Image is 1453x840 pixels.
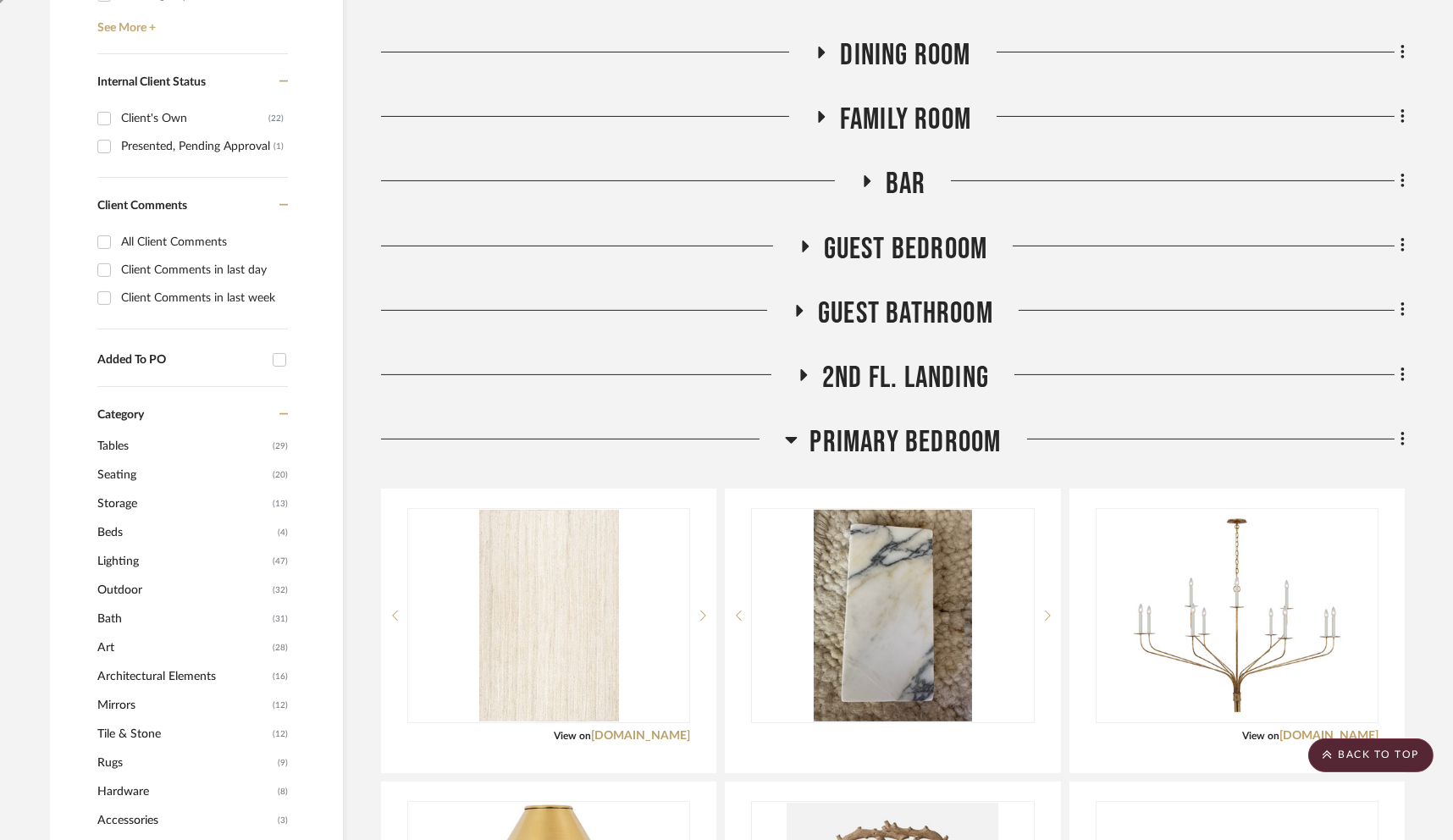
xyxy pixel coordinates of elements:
[810,424,1002,461] span: Primary Bedroom
[97,200,187,212] span: Client Comments
[273,721,288,748] span: (12)
[273,433,288,460] span: (29)
[97,691,268,720] span: Mirrors
[278,519,288,546] span: (4)
[97,461,268,489] span: Seating
[97,408,144,423] span: Category
[97,777,273,806] span: Hardware
[479,510,619,721] img: Off White Jute Braided Area Rug
[278,807,288,834] span: (3)
[97,76,206,88] span: Internal Client Status
[1279,730,1378,742] a: [DOMAIN_NAME]
[814,510,973,721] img: Calacatta Viola 23- Matte Brushed Finish
[824,231,988,268] span: Guest Bedroom
[97,576,268,605] span: Outdoor
[273,133,284,160] div: (1)
[278,749,288,776] span: (9)
[273,605,288,633] span: (31)
[273,634,288,661] span: (28)
[97,432,268,461] span: Tables
[554,731,591,741] span: View on
[1242,731,1279,741] span: View on
[97,353,264,367] div: Added To PO
[121,257,284,284] div: Client Comments in last day
[273,692,288,719] span: (12)
[97,605,268,633] span: Bath
[822,360,989,396] span: 2nd Fl. Landing
[97,806,273,835] span: Accessories
[268,105,284,132] div: (22)
[886,166,926,202] span: Bar
[273,461,288,489] span: (20)
[97,547,268,576] span: Lighting
[97,489,268,518] span: Storage
[273,548,288,575] span: (47)
[121,133,273,160] div: Presented, Pending Approval
[273,577,288,604] span: (32)
[121,229,284,256] div: All Client Comments
[121,105,268,132] div: Client's Own
[97,749,273,777] span: Rugs
[1131,510,1343,721] img: Belfair Grande Two-Tier Chandelier
[93,8,288,36] a: See More +
[97,633,268,662] span: Art
[591,730,690,742] a: [DOMAIN_NAME]
[273,490,288,517] span: (13)
[278,778,288,805] span: (8)
[97,518,273,547] span: Beds
[121,285,284,312] div: Client Comments in last week
[1308,738,1434,772] scroll-to-top-button: BACK TO TOP
[273,663,288,690] span: (16)
[97,720,268,749] span: Tile & Stone
[818,296,993,332] span: Guest Bathroom
[97,662,268,691] span: Architectural Elements
[840,37,970,74] span: Dining Room
[840,102,971,138] span: Family Room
